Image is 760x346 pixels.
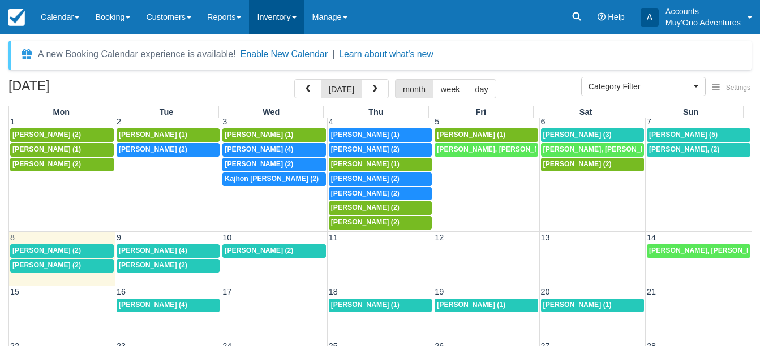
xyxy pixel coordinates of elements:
[10,143,114,157] a: [PERSON_NAME] (1)
[647,143,750,157] a: [PERSON_NAME], (2)
[38,47,236,61] div: A new Booking Calendar experience is available!
[329,143,432,157] a: [PERSON_NAME] (2)
[665,6,741,17] p: Accounts
[331,145,400,153] span: [PERSON_NAME] (2)
[589,81,691,92] span: Category Filter
[12,160,81,168] span: [PERSON_NAME] (2)
[646,117,652,126] span: 7
[263,107,280,116] span: Wed
[435,143,538,157] a: [PERSON_NAME], [PERSON_NAME] (2)
[119,301,187,309] span: [PERSON_NAME] (4)
[119,145,187,153] span: [PERSON_NAME] (2)
[641,8,659,27] div: A
[647,128,750,142] a: [PERSON_NAME] (5)
[339,49,433,59] a: Learn about what's new
[329,216,432,230] a: [PERSON_NAME] (2)
[646,233,657,242] span: 14
[331,160,400,168] span: [PERSON_NAME] (1)
[683,107,698,116] span: Sun
[329,128,432,142] a: [PERSON_NAME] (1)
[541,128,644,142] a: [PERSON_NAME] (3)
[329,201,432,215] a: [PERSON_NAME] (2)
[476,107,486,116] span: Fri
[241,49,328,60] button: Enable New Calendar
[437,131,505,139] span: [PERSON_NAME] (1)
[12,261,81,269] span: [PERSON_NAME] (2)
[328,287,339,296] span: 18
[9,287,20,296] span: 15
[433,287,445,296] span: 19
[117,259,220,273] a: [PERSON_NAME] (2)
[435,299,538,312] a: [PERSON_NAME] (1)
[115,117,122,126] span: 2
[437,145,567,153] span: [PERSON_NAME], [PERSON_NAME] (2)
[117,244,220,258] a: [PERSON_NAME] (4)
[579,107,592,116] span: Sat
[665,17,741,28] p: Muy'Ono Adventures
[540,117,547,126] span: 6
[646,287,657,296] span: 21
[10,259,114,273] a: [PERSON_NAME] (2)
[433,117,440,126] span: 5
[543,160,612,168] span: [PERSON_NAME] (2)
[598,13,606,21] i: Help
[221,233,233,242] span: 10
[331,189,400,197] span: [PERSON_NAME] (2)
[331,204,400,211] span: [PERSON_NAME] (2)
[543,131,612,139] span: [PERSON_NAME] (3)
[225,175,319,183] span: Kajhon [PERSON_NAME] (2)
[225,131,293,139] span: [PERSON_NAME] (1)
[331,175,400,183] span: [PERSON_NAME] (2)
[222,128,325,142] a: [PERSON_NAME] (1)
[225,246,293,254] span: [PERSON_NAME] (2)
[541,299,644,312] a: [PERSON_NAME] (1)
[581,77,706,96] button: Category Filter
[647,244,750,258] a: [PERSON_NAME], [PERSON_NAME] (2)
[115,287,127,296] span: 16
[221,287,233,296] span: 17
[10,158,114,171] a: [PERSON_NAME] (2)
[222,143,325,157] a: [PERSON_NAME] (4)
[328,233,339,242] span: 11
[395,79,433,98] button: month
[435,128,538,142] a: [PERSON_NAME] (1)
[117,299,220,312] a: [PERSON_NAME] (4)
[543,145,673,153] span: [PERSON_NAME], [PERSON_NAME] (2)
[10,244,114,258] a: [PERSON_NAME] (2)
[541,158,644,171] a: [PERSON_NAME] (2)
[8,9,25,26] img: checkfront-main-nav-mini-logo.png
[332,49,334,59] span: |
[331,301,400,309] span: [PERSON_NAME] (1)
[9,117,16,126] span: 1
[331,131,400,139] span: [PERSON_NAME] (1)
[9,233,16,242] span: 8
[433,233,445,242] span: 12
[329,172,432,186] a: [PERSON_NAME] (2)
[117,128,220,142] a: [PERSON_NAME] (1)
[8,79,152,100] h2: [DATE]
[433,79,468,98] button: week
[706,80,757,96] button: Settings
[222,244,325,258] a: [PERSON_NAME] (2)
[117,143,220,157] a: [PERSON_NAME] (2)
[160,107,174,116] span: Tue
[115,233,122,242] span: 9
[53,107,70,116] span: Mon
[368,107,383,116] span: Thu
[329,158,432,171] a: [PERSON_NAME] (1)
[331,218,400,226] span: [PERSON_NAME] (2)
[10,128,114,142] a: [PERSON_NAME] (2)
[540,287,551,296] span: 20
[329,299,432,312] a: [PERSON_NAME] (1)
[467,79,496,98] button: day
[649,131,718,139] span: [PERSON_NAME] (5)
[649,145,719,153] span: [PERSON_NAME], (2)
[221,117,228,126] span: 3
[222,158,325,171] a: [PERSON_NAME] (2)
[608,12,625,21] span: Help
[12,246,81,254] span: [PERSON_NAME] (2)
[12,145,81,153] span: [PERSON_NAME] (1)
[119,131,187,139] span: [PERSON_NAME] (1)
[12,131,81,139] span: [PERSON_NAME] (2)
[328,117,334,126] span: 4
